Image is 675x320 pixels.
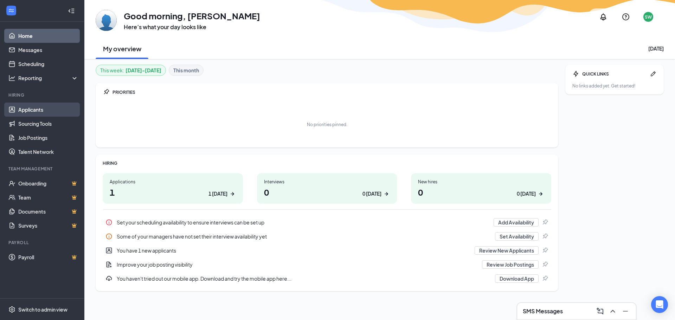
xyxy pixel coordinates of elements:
h3: Here’s what your day looks like [124,23,260,31]
svg: Collapse [68,7,75,14]
svg: ArrowRight [537,190,544,197]
a: UserEntityYou have 1 new applicantsReview New ApplicantsPin [103,243,551,257]
svg: Pin [541,261,548,268]
svg: Pin [541,275,548,282]
svg: Info [105,219,112,226]
div: Some of your managers have not set their interview availability yet [103,229,551,243]
button: ChevronUp [606,306,618,317]
svg: QuestionInfo [622,13,630,21]
svg: Minimize [621,307,630,315]
div: Interviews [264,179,390,185]
svg: Bolt [572,70,579,77]
h1: 0 [264,186,390,198]
div: You have 1 new applicants [103,243,551,257]
svg: WorkstreamLogo [8,7,15,14]
img: Shana Wallenstein [96,10,117,31]
svg: Pin [103,89,110,96]
a: Scheduling [18,57,78,71]
a: Messages [18,43,78,57]
svg: UserEntity [105,247,112,254]
a: PayrollCrown [18,250,78,264]
button: Minimize [619,306,630,317]
h1: Good morning, [PERSON_NAME] [124,10,260,22]
button: Review New Applicants [475,246,539,255]
a: Applications11 [DATE]ArrowRight [103,173,243,204]
div: PRIORITIES [112,89,551,95]
div: HIRING [103,160,551,166]
button: Add Availability [494,218,539,227]
div: Improve your job posting visibility [103,257,551,272]
div: No links added yet. Get started! [572,83,657,89]
div: You haven't tried out our mobile app. Download and try the mobile app here... [103,272,551,286]
svg: ChevronUp [609,307,617,315]
h1: 0 [418,186,544,198]
a: DocumentsCrown [18,204,78,218]
div: 1 [DATE] [208,190,227,197]
b: This month [173,66,199,74]
a: SurveysCrown [18,218,78,233]
h2: My overview [103,44,141,53]
div: 0 [DATE] [517,190,536,197]
a: OnboardingCrown [18,176,78,190]
h3: SMS Messages [523,307,563,315]
a: DocumentAddImprove your job posting visibilityReview Job PostingsPin [103,257,551,272]
div: Applications [110,179,236,185]
svg: Download [105,275,112,282]
a: Interviews00 [DATE]ArrowRight [257,173,397,204]
svg: Settings [8,306,15,313]
button: Download App [495,274,539,283]
svg: Pin [541,247,548,254]
button: ComposeMessage [594,306,605,317]
a: Applicants [18,103,78,117]
div: Set your scheduling availability to ensure interviews can be set up [103,215,551,229]
div: You haven't tried out our mobile app. Download and try the mobile app here... [117,275,491,282]
div: QUICK LINKS [582,71,647,77]
a: Job Postings [18,131,78,145]
button: Set Availability [495,232,539,241]
div: SW [645,14,652,20]
a: InfoSet your scheduling availability to ensure interviews can be set upAdd AvailabilityPin [103,215,551,229]
div: Improve your job posting visibility [117,261,478,268]
div: Team Management [8,166,77,172]
div: 0 [DATE] [362,190,381,197]
a: Sourcing Tools [18,117,78,131]
button: Review Job Postings [482,260,539,269]
a: TeamCrown [18,190,78,204]
svg: Analysis [8,74,15,81]
div: Hiring [8,92,77,98]
a: DownloadYou haven't tried out our mobile app. Download and try the mobile app here...Download AppPin [103,272,551,286]
div: Switch to admin view [18,306,67,313]
svg: Pin [541,219,548,226]
a: InfoSome of your managers have not set their interview availability yetSet AvailabilityPin [103,229,551,243]
svg: Pin [541,233,548,240]
svg: DocumentAdd [105,261,112,268]
div: Some of your managers have not set their interview availability yet [117,233,491,240]
div: Set your scheduling availability to ensure interviews can be set up [117,219,489,226]
div: You have 1 new applicants [117,247,470,254]
div: Payroll [8,240,77,246]
h1: 1 [110,186,236,198]
svg: Info [105,233,112,240]
a: New hires00 [DATE]ArrowRight [411,173,551,204]
a: Talent Network [18,145,78,159]
div: This week : [100,66,161,74]
div: New hires [418,179,544,185]
svg: ArrowRight [383,190,390,197]
svg: Pen [650,70,657,77]
div: No priorities pinned. [307,122,347,128]
svg: Notifications [599,13,607,21]
b: [DATE] - [DATE] [126,66,161,74]
svg: ComposeMessage [596,307,604,315]
svg: ArrowRight [229,190,236,197]
div: Reporting [18,74,79,81]
a: Home [18,29,78,43]
div: Open Intercom Messenger [651,296,668,313]
div: [DATE] [648,45,664,52]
